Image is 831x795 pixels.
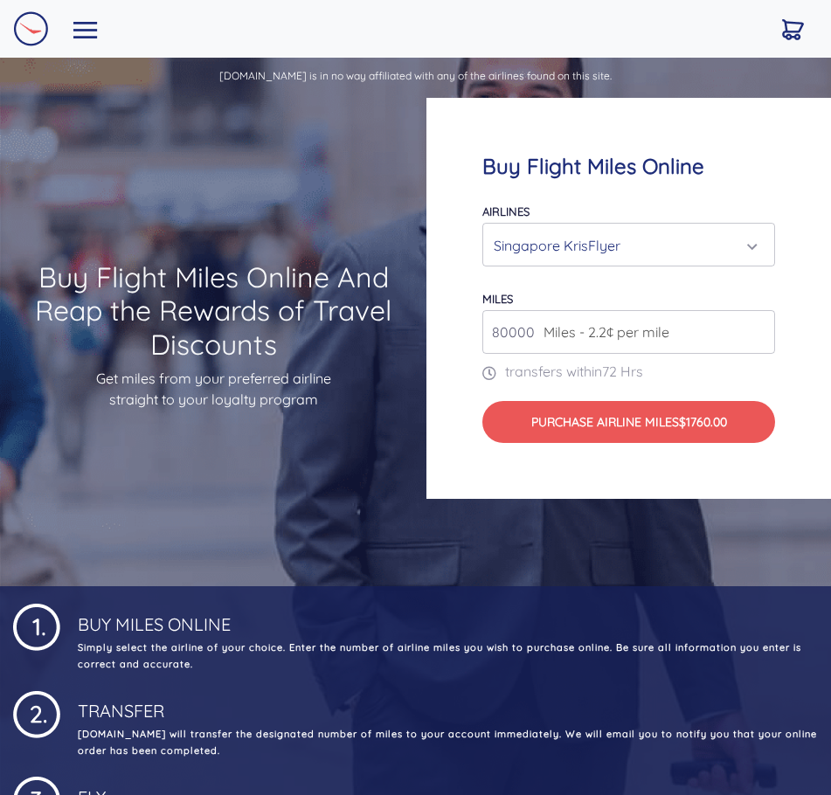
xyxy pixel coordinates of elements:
[62,15,109,42] button: Toggle navigation
[679,414,727,430] span: $1760.00
[782,19,804,40] img: Cart
[482,204,530,218] label: Airlines
[13,600,60,651] img: 1
[602,363,643,380] span: 72 Hrs
[13,11,48,46] img: Logo
[74,600,818,635] h4: Buy Miles Online
[74,639,818,673] p: Simply select the airline of your choice. Enter the number of airline miles you wish to purchase ...
[28,260,398,361] h1: Buy Flight Miles Online And Reap the Rewards of Travel Discounts
[482,223,775,266] button: Singapore KrisFlyer
[28,368,398,410] p: Get miles from your preferred airline straight to your loyalty program
[535,321,669,342] span: Miles - 2.2¢ per mile
[74,687,818,722] h4: Transfer
[482,154,775,179] h4: Buy Flight Miles Online
[482,401,775,443] button: Purchase Airline Miles$1760.00
[494,229,753,262] div: Singapore KrisFlyer
[13,7,48,51] a: Logo
[73,22,98,38] img: Toggle
[74,726,818,759] p: [DOMAIN_NAME] will transfer the designated number of miles to your account immediately. We will e...
[482,361,775,382] p: transfers within
[482,292,513,306] label: miles
[13,687,60,738] img: 1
